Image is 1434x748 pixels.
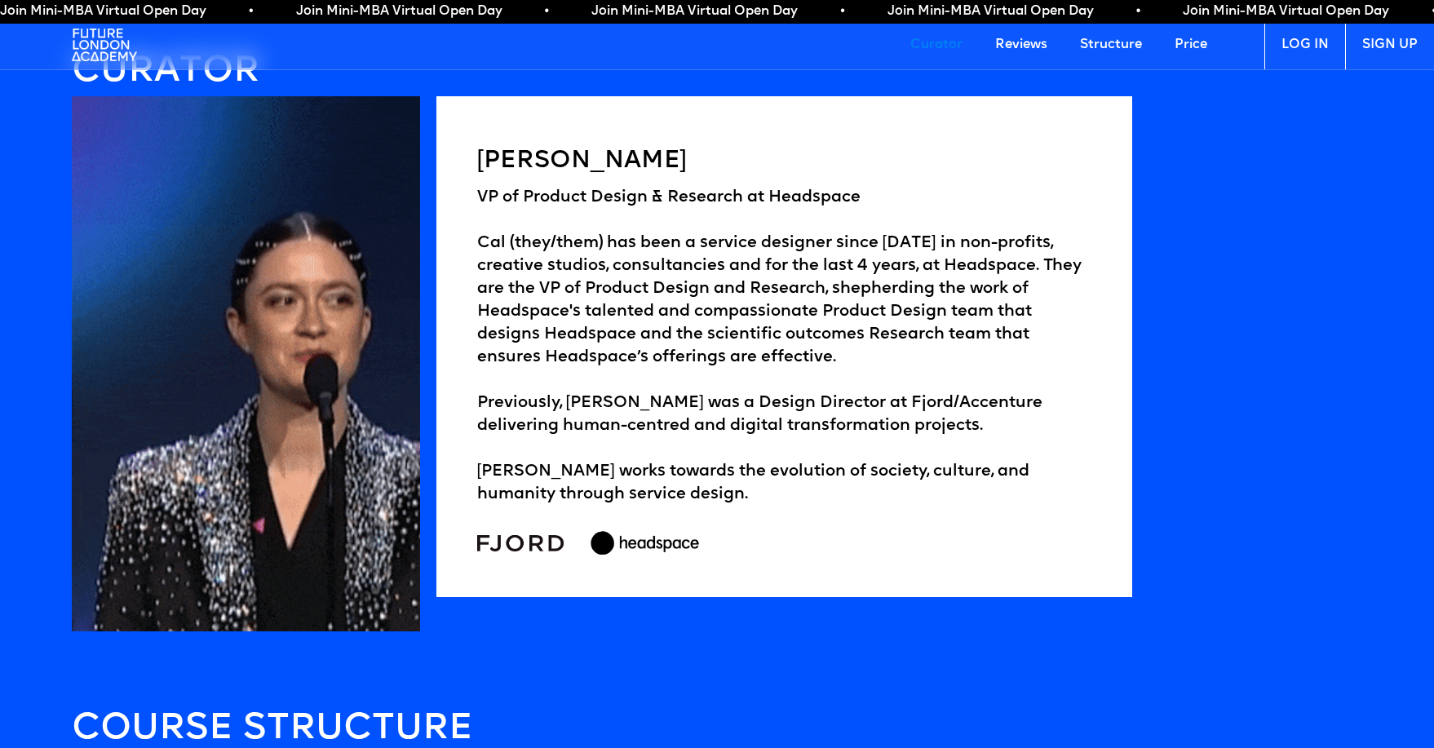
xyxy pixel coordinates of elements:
div: VP of Product Design & Research at Headspace Cal (they/them) has been a service designer since [D... [477,186,1091,506]
a: LOG IN [1264,20,1345,69]
h4: CURATOR [72,55,1362,89]
span: • [533,3,538,20]
h4: Course STRUCTURE [72,713,1362,746]
a: Structure [1064,20,1158,69]
span: • [237,3,241,20]
span: • [829,3,834,20]
span: • [1420,3,1425,20]
h5: [PERSON_NAME] [477,145,1091,178]
a: SIGN UP [1345,20,1434,69]
a: Reviews [979,20,1064,69]
a: Curator [894,20,979,69]
a: Price [1158,20,1224,69]
span: • [1124,3,1129,20]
